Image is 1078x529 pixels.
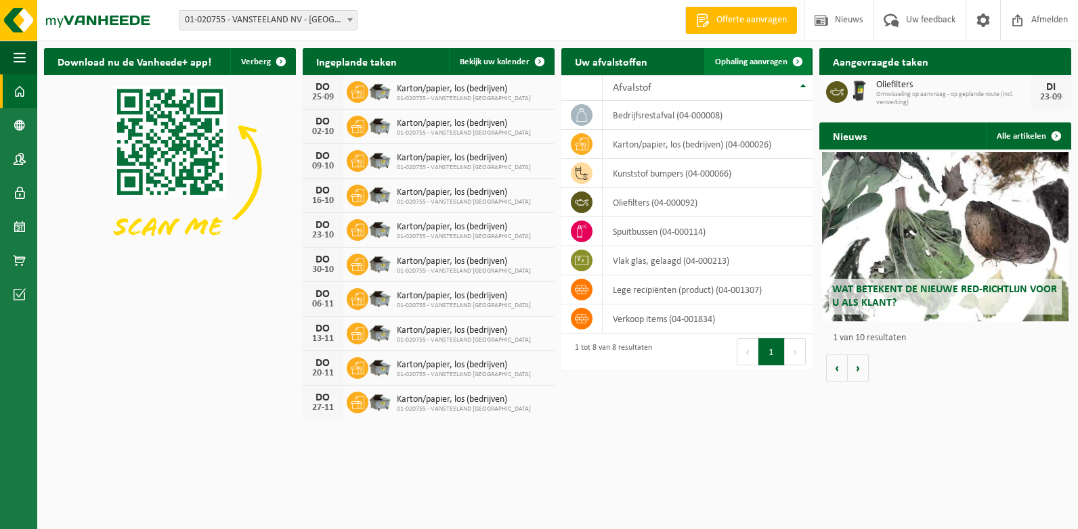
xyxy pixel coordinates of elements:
[822,152,1069,321] a: Wat betekent de nieuwe RED-richtlijn voor u als klant?
[309,220,337,231] div: DO
[397,267,531,275] span: 01-020755 - VANSTEELAND [GEOGRAPHIC_DATA]
[758,338,785,365] button: 1
[309,127,337,137] div: 02-10
[303,48,410,74] h2: Ingeplande taken
[309,162,337,171] div: 09-10
[368,79,391,102] img: WB-5000-GAL-GY-01
[397,360,531,371] span: Karton/papier, los (bedrijven)
[368,390,391,413] img: WB-5000-GAL-GY-01
[603,188,813,217] td: oliefilters (04-000092)
[833,333,1064,343] p: 1 van 10 resultaten
[603,217,813,246] td: spuitbussen (04-000114)
[309,185,337,196] div: DO
[397,118,531,129] span: Karton/papier, los (bedrijven)
[397,336,531,344] span: 01-020755 - VANSTEELAND [GEOGRAPHIC_DATA]
[309,265,337,275] div: 30-10
[685,7,797,34] a: Offerte aanvragen
[603,246,813,275] td: vlak glas, gelaagd (04-000213)
[397,371,531,379] span: 01-020755 - VANSTEELAND [GEOGRAPHIC_DATA]
[737,338,758,365] button: Previous
[460,57,530,66] span: Bekijk uw kalender
[368,252,391,275] img: WB-5000-GAL-GY-01
[704,48,811,75] a: Ophaling aanvragen
[832,284,1057,308] span: Wat betekent de nieuwe RED-richtlijn voor u als klant?
[603,101,813,130] td: bedrijfsrestafval (04-000008)
[397,129,531,137] span: 01-020755 - VANSTEELAND [GEOGRAPHIC_DATA]
[397,233,531,241] span: 01-020755 - VANSTEELAND [GEOGRAPHIC_DATA]
[230,48,295,75] button: Verberg
[309,82,337,93] div: DO
[713,14,790,27] span: Offerte aanvragen
[309,369,337,378] div: 20-11
[179,11,357,30] span: 01-020755 - VANSTEELAND NV - IZEGEM
[397,187,531,198] span: Karton/papier, los (bedrijven)
[309,196,337,206] div: 16-10
[826,354,848,382] button: Vorige
[603,130,813,159] td: karton/papier, los (bedrijven) (04-000026)
[309,93,337,102] div: 25-09
[986,122,1070,149] a: Alle artikelen
[309,231,337,240] div: 23-10
[44,48,225,74] h2: Download nu de Vanheede+ app!
[309,403,337,413] div: 27-11
[876,91,1031,107] span: Omwisseling op aanvraag - op geplande route (incl. verwerking)
[309,116,337,127] div: DO
[179,10,358,30] span: 01-020755 - VANSTEELAND NV - IZEGEM
[309,334,337,344] div: 13-11
[848,354,869,382] button: Volgende
[397,222,531,233] span: Karton/papier, los (bedrijven)
[309,300,337,309] div: 06-11
[397,291,531,302] span: Karton/papier, los (bedrijven)
[397,394,531,405] span: Karton/papier, los (bedrijven)
[819,122,880,149] h2: Nieuws
[876,80,1031,91] span: Oliefilters
[397,405,531,413] span: 01-020755 - VANSTEELAND [GEOGRAPHIC_DATA]
[241,57,271,66] span: Verberg
[368,183,391,206] img: WB-5000-GAL-GY-01
[368,148,391,171] img: WB-5000-GAL-GY-01
[309,254,337,265] div: DO
[785,338,806,365] button: Next
[1037,93,1064,102] div: 23-09
[568,337,652,367] div: 1 tot 8 van 8 resultaten
[848,79,871,102] img: WB-0240-HPE-BK-01
[715,57,788,66] span: Ophaling aanvragen
[44,75,296,264] img: Download de VHEPlus App
[397,198,531,206] span: 01-020755 - VANSTEELAND [GEOGRAPHIC_DATA]
[309,289,337,300] div: DO
[397,302,531,310] span: 01-020755 - VANSTEELAND [GEOGRAPHIC_DATA]
[309,323,337,334] div: DO
[397,256,531,267] span: Karton/papier, los (bedrijven)
[603,159,813,188] td: kunststof bumpers (04-000066)
[368,355,391,378] img: WB-5000-GAL-GY-01
[603,275,813,304] td: lege recipiënten (product) (04-001307)
[309,392,337,403] div: DO
[397,84,531,95] span: Karton/papier, los (bedrijven)
[309,358,337,369] div: DO
[603,304,813,333] td: verkoop items (04-001834)
[397,153,531,164] span: Karton/papier, los (bedrijven)
[449,48,553,75] a: Bekijk uw kalender
[397,325,531,336] span: Karton/papier, los (bedrijven)
[397,95,531,103] span: 01-020755 - VANSTEELAND [GEOGRAPHIC_DATA]
[1037,82,1064,93] div: DI
[368,114,391,137] img: WB-5000-GAL-GY-01
[397,164,531,172] span: 01-020755 - VANSTEELAND [GEOGRAPHIC_DATA]
[309,151,337,162] div: DO
[561,48,661,74] h2: Uw afvalstoffen
[368,217,391,240] img: WB-5000-GAL-GY-01
[368,286,391,309] img: WB-5000-GAL-GY-01
[819,48,942,74] h2: Aangevraagde taken
[368,321,391,344] img: WB-5000-GAL-GY-01
[613,83,651,93] span: Afvalstof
